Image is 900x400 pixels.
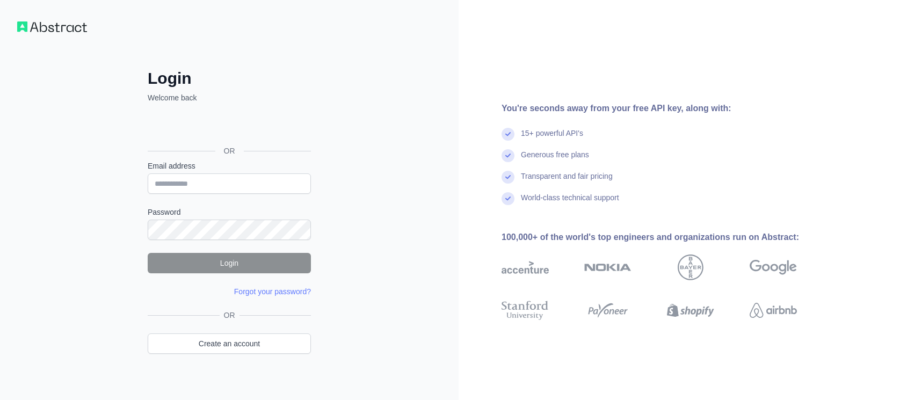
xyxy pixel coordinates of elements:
[502,102,831,115] div: You're seconds away from your free API key, along with:
[17,21,87,32] img: Workflow
[148,253,311,273] button: Login
[584,299,632,322] img: payoneer
[521,171,613,192] div: Transparent and fair pricing
[502,254,549,280] img: accenture
[502,231,831,244] div: 100,000+ of the world's top engineers and organizations run on Abstract:
[521,192,619,214] div: World-class technical support
[502,128,514,141] img: check mark
[215,146,244,156] span: OR
[148,161,311,171] label: Email address
[750,299,797,322] img: airbnb
[678,254,703,280] img: bayer
[234,287,311,296] a: Forgot your password?
[521,128,583,149] div: 15+ powerful API's
[502,171,514,184] img: check mark
[148,115,309,139] div: Sign in with Google. Opens in new tab
[502,192,514,205] img: check mark
[584,254,632,280] img: nokia
[148,207,311,217] label: Password
[142,115,314,139] iframe: Sign in with Google Button
[148,69,311,88] h2: Login
[502,149,514,162] img: check mark
[750,254,797,280] img: google
[220,310,239,321] span: OR
[667,299,714,322] img: shopify
[521,149,589,171] div: Generous free plans
[148,92,311,103] p: Welcome back
[502,299,549,322] img: stanford university
[148,333,311,354] a: Create an account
